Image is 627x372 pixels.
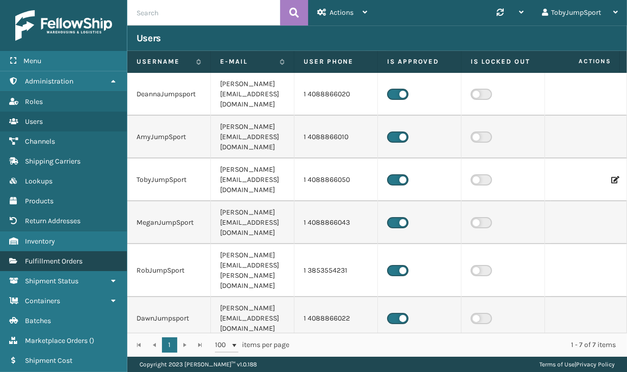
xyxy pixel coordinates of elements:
[137,32,161,44] h3: Users
[25,237,55,246] span: Inventory
[387,57,452,66] label: Is Approved
[25,316,51,325] span: Batches
[211,244,294,297] td: [PERSON_NAME][EMAIL_ADDRESS][PERSON_NAME][DOMAIN_NAME]
[220,57,275,66] label: E-mail
[211,158,294,201] td: [PERSON_NAME][EMAIL_ADDRESS][DOMAIN_NAME]
[25,257,83,265] span: Fulfillment Orders
[162,337,177,353] a: 1
[25,277,78,285] span: Shipment Status
[137,57,191,66] label: Username
[25,197,53,205] span: Products
[25,157,80,166] span: Shipping Carriers
[294,73,378,116] td: 1 4088866020
[211,201,294,244] td: [PERSON_NAME][EMAIL_ADDRESS][DOMAIN_NAME]
[211,297,294,340] td: [PERSON_NAME][EMAIL_ADDRESS][DOMAIN_NAME]
[539,361,575,368] a: Terms of Use
[294,297,378,340] td: 1 4088866022
[304,57,368,66] label: User phone
[127,116,211,158] td: AmyJumpSport
[127,244,211,297] td: RobJumpSport
[25,336,88,345] span: Marketplace Orders
[89,336,94,345] span: ( )
[140,357,257,372] p: Copyright 2023 [PERSON_NAME]™ v 1.0.188
[25,177,52,185] span: Lookups
[294,158,378,201] td: 1 4088866050
[611,176,617,183] i: Edit
[330,8,353,17] span: Actions
[15,10,112,41] img: logo
[547,53,617,70] span: Actions
[127,73,211,116] td: DeannaJumpsport
[127,297,211,340] td: DawnJumpsport
[25,217,80,225] span: Return Addresses
[211,116,294,158] td: [PERSON_NAME][EMAIL_ADDRESS][DOMAIN_NAME]
[211,73,294,116] td: [PERSON_NAME][EMAIL_ADDRESS][DOMAIN_NAME]
[294,244,378,297] td: 1 3853554231
[127,201,211,244] td: MeganJumpSport
[215,340,230,350] span: 100
[25,97,43,106] span: Roles
[25,117,43,126] span: Users
[576,361,615,368] a: Privacy Policy
[23,57,41,65] span: Menu
[25,137,55,146] span: Channels
[25,356,72,365] span: Shipment Cost
[294,201,378,244] td: 1 4088866043
[294,116,378,158] td: 1 4088866010
[539,357,615,372] div: |
[471,57,535,66] label: Is Locked Out
[127,158,211,201] td: TobyJumpSport
[25,297,60,305] span: Containers
[304,340,616,350] div: 1 - 7 of 7 items
[25,77,73,86] span: Administration
[215,337,289,353] span: items per page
